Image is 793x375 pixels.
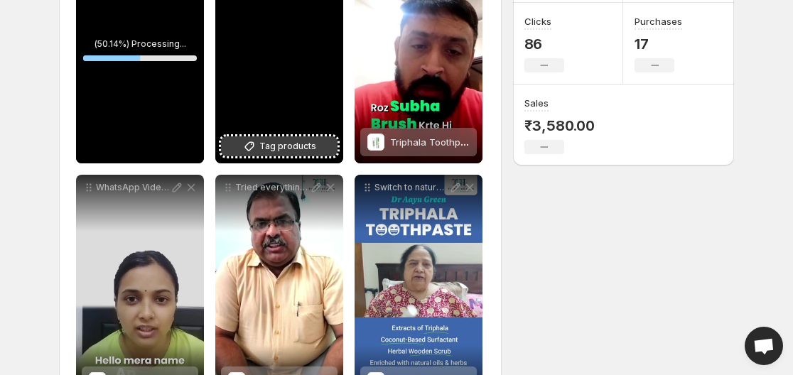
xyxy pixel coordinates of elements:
h3: Clicks [524,14,551,28]
p: Tried everything but nothing worked For those struggling with sensitive teeth and constant discom... [235,182,309,193]
p: Switch to nature feel the difference [PERSON_NAME] Toothpaste isnt just a paste its a return to o... [374,182,448,193]
a: Open chat [745,327,783,365]
span: Tag products [259,139,316,153]
p: WhatsApp Video [DATE] at 114904 AM [96,182,170,193]
h3: Purchases [635,14,682,28]
p: ₹3,580.00 [524,117,595,134]
p: 17 [635,36,682,53]
button: Tag products [221,136,338,156]
p: 86 [524,36,564,53]
h3: Sales [524,96,549,110]
span: Triphala Toothpaste - SLS-Free [390,136,530,148]
img: Triphala Toothpaste - SLS-Free [367,134,384,151]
